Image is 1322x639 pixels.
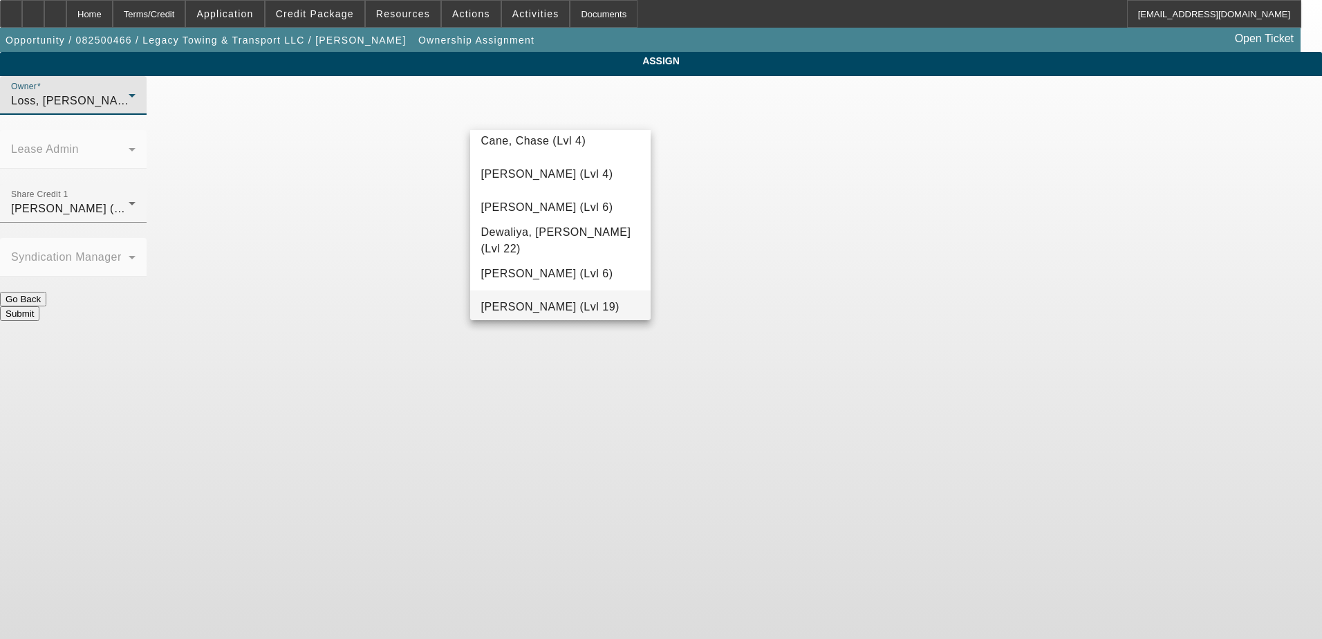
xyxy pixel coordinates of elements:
span: [PERSON_NAME] (Lvl 6) [481,266,613,282]
span: Dewaliya, [PERSON_NAME] (Lvl 22) [481,224,640,257]
span: [PERSON_NAME] (Lvl 4) [481,166,613,183]
span: [PERSON_NAME] (Lvl 19) [481,299,620,315]
span: [PERSON_NAME] (Lvl 6) [481,199,613,216]
span: Cane, Chase (Lvl 4) [481,133,586,149]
